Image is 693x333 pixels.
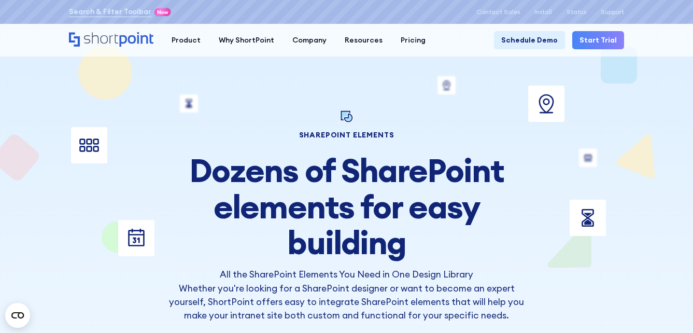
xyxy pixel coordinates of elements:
a: Install [534,8,552,16]
p: Whether you're looking for a SharePoint designer or want to become an expert yourself, ShortPoint... [167,282,526,323]
div: Resources [345,35,383,46]
a: Search & Filter Toolbar [69,6,151,17]
a: Schedule Demo [494,31,565,49]
a: Status [567,8,586,16]
a: Home [69,32,153,48]
div: Why ShortPoint [219,35,274,46]
a: Product [162,31,209,49]
button: Open CMP widget [5,303,30,328]
div: Pricing [401,35,426,46]
a: Support [601,8,624,16]
div: Widget de chat [641,283,693,333]
h1: SHAREPOINT ELEMENTS [167,132,526,138]
div: Company [292,35,327,46]
a: Pricing [391,31,434,49]
a: Resources [335,31,391,49]
h3: All the SharePoint Elements You Need in One Design Library [167,268,526,281]
a: Why ShortPoint [209,31,283,49]
a: Start Trial [572,31,624,49]
a: Company [283,31,335,49]
h2: Dozens of SharePoint elements for easy building [167,152,526,260]
a: Contact Sales [476,8,520,16]
iframe: Chat Widget [641,283,693,333]
div: Product [172,35,201,46]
